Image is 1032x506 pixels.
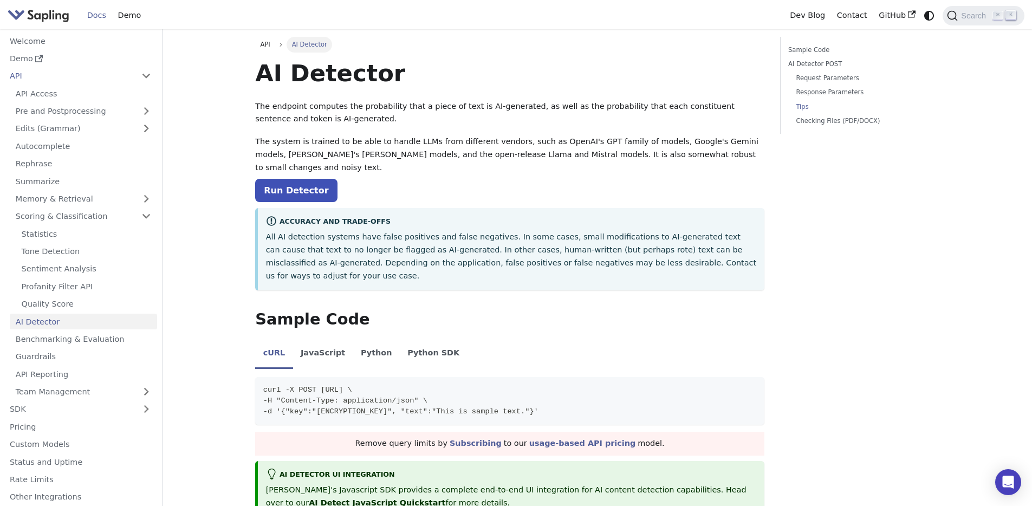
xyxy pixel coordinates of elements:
a: Edits (Grammar) [10,121,157,137]
a: Profanity Filter API [16,278,157,294]
p: The endpoint computes the probability that a piece of text is AI-generated, as well as the probab... [255,100,764,126]
a: Custom Models [4,437,157,452]
nav: Breadcrumbs [255,37,764,52]
div: AI Detector UI integration [266,469,757,482]
a: Demo [112,7,147,24]
a: Welcome [4,33,157,49]
a: Checking Files (PDF/DOCX) [796,116,931,126]
div: Open Intercom Messenger [995,469,1021,495]
a: Pre and Postprocessing [10,103,157,119]
h1: AI Detector [255,59,764,88]
a: Pricing [4,419,157,434]
span: AI Detector [287,37,332,52]
a: Benchmarking & Evaluation [10,332,157,347]
a: GitHub [873,7,921,24]
a: Request Parameters [796,73,931,83]
a: Statistics [16,226,157,242]
a: Tips [796,102,931,112]
a: Response Parameters [796,87,931,98]
a: Guardrails [10,349,157,365]
a: Subscribing [450,439,502,447]
a: Other Integrations [4,489,157,505]
a: Demo [4,51,157,67]
p: The system is trained to be able to handle LLMs from different vendors, such as OpenAI's GPT fami... [255,135,764,174]
a: Sample Code [788,45,935,55]
kbd: K [1005,10,1016,20]
a: API Reporting [10,366,157,382]
span: -d '{"key":"[ENCRYPTION_KEY]", "text":"This is sample text."}' [263,407,538,416]
button: Expand sidebar category 'SDK' [135,401,157,417]
a: Contact [831,7,873,24]
span: API [261,41,270,48]
span: Search [958,11,992,20]
a: Team Management [10,384,157,400]
a: Scoring & Classification [10,209,157,224]
a: Rate Limits [4,472,157,488]
a: Summarize [10,173,157,189]
a: API [4,68,135,84]
a: Quality Score [16,296,157,312]
a: Sapling.ai [8,8,73,23]
a: Tone Detection [16,244,157,260]
div: Remove query limits by to our model. [255,432,764,456]
a: Docs [81,7,112,24]
button: Search (Command+K) [943,6,1024,25]
a: Run Detector [255,179,337,202]
a: Rephrase [10,156,157,172]
img: Sapling.ai [8,8,69,23]
kbd: ⌘ [992,11,1003,21]
a: Autocomplete [10,138,157,154]
button: Switch between dark and light mode (currently system mode) [921,8,937,23]
a: API [255,37,275,52]
li: Python [353,339,400,369]
a: Sentiment Analysis [16,261,157,277]
a: Memory & Retrieval [10,191,157,207]
a: AI Detector POST [788,59,935,69]
li: JavaScript [293,339,353,369]
span: -H "Content-Type: application/json" \ [263,397,427,405]
button: Collapse sidebar category 'API' [135,68,157,84]
li: Python SDK [400,339,468,369]
a: SDK [4,401,135,417]
p: All AI detection systems have false positives and false negatives. In some cases, small modificat... [266,231,757,282]
a: Dev Blog [784,7,830,24]
li: cURL [255,339,293,369]
div: Accuracy and Trade-offs [266,216,757,229]
a: API Access [10,86,157,101]
h2: Sample Code [255,310,764,329]
a: usage-based API pricing [529,439,636,447]
span: curl -X POST [URL] \ [263,386,352,394]
a: Status and Uptime [4,454,157,470]
a: AI Detector [10,314,157,329]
